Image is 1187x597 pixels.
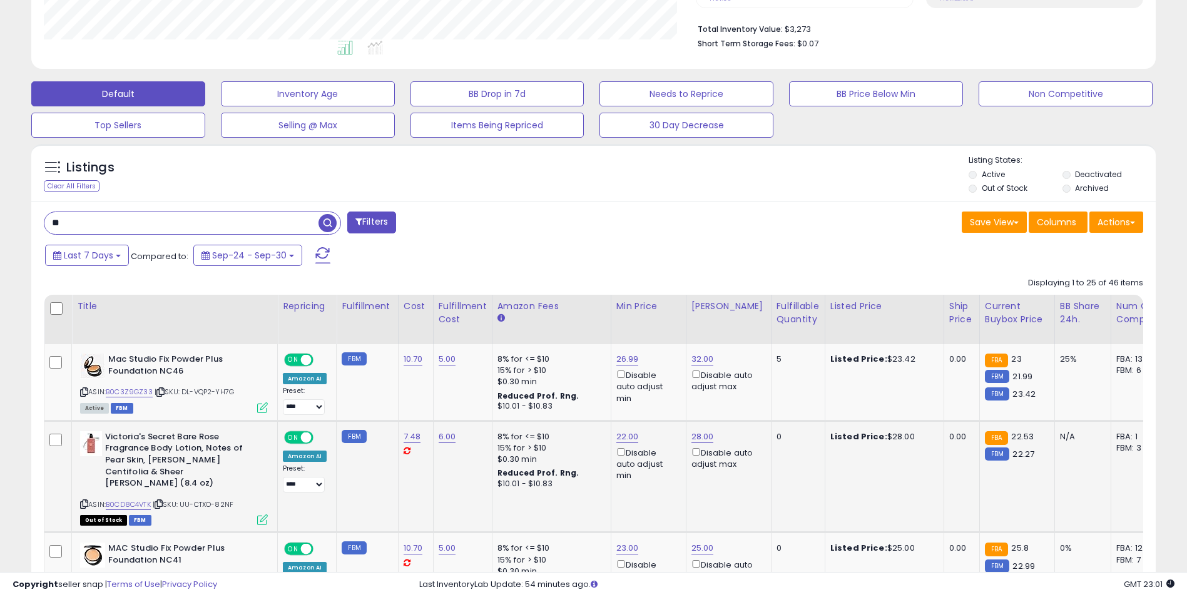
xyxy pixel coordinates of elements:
div: Disable auto adjust max [691,368,762,392]
div: 15% for > $10 [497,554,601,566]
b: MAC Studio Fix Powder Plus Foundation NC41 [108,543,260,569]
div: $28.00 [830,431,934,442]
button: Top Sellers [31,113,205,138]
a: 26.99 [616,353,639,365]
span: Columns [1037,216,1076,228]
a: 10.70 [404,542,423,554]
div: 0.00 [949,354,970,365]
button: Filters [347,212,396,233]
b: Listed Price: [830,353,887,365]
button: BB Price Below Min [789,81,963,106]
div: Amazon AI [283,451,327,462]
span: Last 7 Days [64,249,113,262]
b: Victoria's Secret Bare Rose Fragrance Body Lotion, Notes of Pear Skin, [PERSON_NAME] Centifolia &... [105,431,257,492]
b: Reduced Prof. Rng. [497,467,579,478]
span: OFF [312,544,332,554]
div: ASIN: [80,431,268,524]
button: Needs to Reprice [599,81,773,106]
div: 0 [777,543,815,554]
small: FBM [985,370,1009,383]
div: $10.01 - $10.83 [497,479,601,489]
span: OFF [312,355,332,365]
div: FBM: 7 [1116,554,1158,566]
button: Inventory Age [221,81,395,106]
label: Archived [1075,183,1109,193]
small: FBA [985,431,1008,445]
span: 22.53 [1011,431,1034,442]
button: BB Drop in 7d [410,81,584,106]
div: $23.42 [830,354,934,365]
small: FBM [985,559,1009,573]
b: Mac Studio Fix Powder Plus Foundation NC46 [108,354,260,380]
span: Sep-24 - Sep-30 [212,249,287,262]
div: 0.00 [949,543,970,554]
div: FBM: 3 [1116,442,1158,454]
small: Amazon Fees. [497,313,505,324]
b: Short Term Storage Fees: [698,38,795,49]
div: 15% for > $10 [497,442,601,454]
div: FBA: 13 [1116,354,1158,365]
div: $10.01 - $10.83 [497,401,601,412]
div: Min Price [616,300,681,313]
span: ON [285,544,301,554]
button: Default [31,81,205,106]
div: Fulfillable Quantity [777,300,820,326]
a: 28.00 [691,431,714,443]
a: 10.70 [404,353,423,365]
div: Preset: [283,464,327,492]
div: Last InventoryLab Update: 54 minutes ago. [419,579,1174,591]
div: Ship Price [949,300,974,326]
span: All listings currently available for purchase on Amazon [80,403,109,414]
a: 7.48 [404,431,421,443]
div: Repricing [283,300,331,313]
button: 30 Day Decrease [599,113,773,138]
div: Title [77,300,272,313]
label: Active [982,169,1005,180]
div: Disable auto adjust max [691,446,762,470]
button: Items Being Repriced [410,113,584,138]
div: Listed Price [830,300,939,313]
b: Reduced Prof. Rng. [497,390,579,401]
div: FBM: 6 [1116,365,1158,376]
label: Deactivated [1075,169,1122,180]
small: FBM [342,541,366,554]
div: [PERSON_NAME] [691,300,766,313]
span: $0.07 [797,38,818,49]
a: 22.00 [616,431,639,443]
div: Disable auto adjust min [616,558,676,594]
p: Listing States: [969,155,1156,166]
small: FBM [342,430,366,443]
span: 2025-10-8 23:01 GMT [1124,578,1174,590]
a: Privacy Policy [162,578,217,590]
div: BB Share 24h. [1060,300,1106,326]
div: Disable auto adjust max [691,558,762,582]
div: Num of Comp. [1116,300,1162,326]
div: FBA: 1 [1116,431,1158,442]
div: 5 [777,354,815,365]
div: Disable auto adjust min [616,446,676,482]
button: Non Competitive [979,81,1153,106]
div: FBA: 12 [1116,543,1158,554]
a: 25.00 [691,542,714,554]
span: 23 [1011,353,1021,365]
small: FBA [985,543,1008,556]
div: 8% for <= $10 [497,543,601,554]
span: | SKU: UU-CTXO-82NF [153,499,233,509]
a: 5.00 [439,542,456,554]
div: N/A [1060,431,1101,442]
div: Disable auto adjust min [616,368,676,404]
div: Amazon AI [283,373,327,384]
div: Amazon Fees [497,300,606,313]
button: Save View [962,212,1027,233]
span: | SKU: DL-VQP2-YH7G [155,387,234,397]
span: FBM [129,515,151,526]
div: 0% [1060,543,1101,554]
div: Cost [404,300,428,313]
div: 8% for <= $10 [497,354,601,365]
div: Fulfillment Cost [439,300,487,326]
small: FBM [342,352,366,365]
b: Listed Price: [830,431,887,442]
b: Total Inventory Value: [698,24,783,34]
div: 0 [777,431,815,442]
a: 5.00 [439,353,456,365]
